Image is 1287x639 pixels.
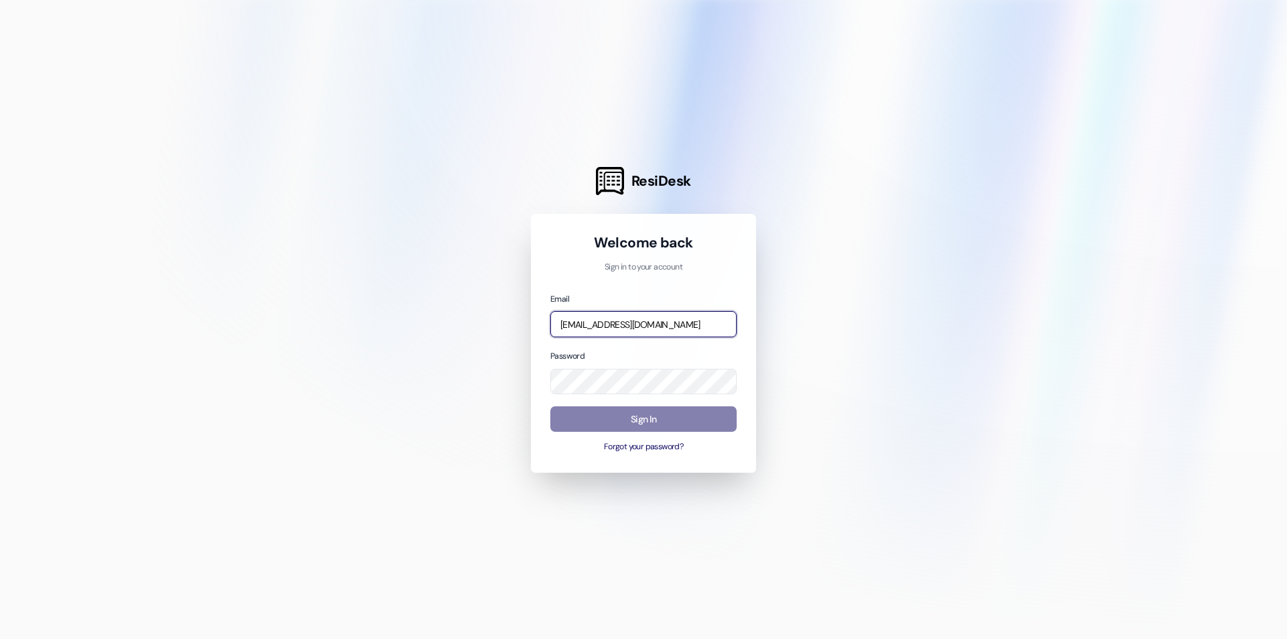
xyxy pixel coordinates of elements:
label: Password [550,351,585,361]
input: name@example.com [550,311,737,337]
p: Sign in to your account [550,262,737,274]
h1: Welcome back [550,233,737,252]
img: ResiDesk Logo [596,167,624,195]
button: Forgot your password? [550,441,737,453]
span: ResiDesk [631,172,691,190]
label: Email [550,294,569,304]
button: Sign In [550,406,737,432]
